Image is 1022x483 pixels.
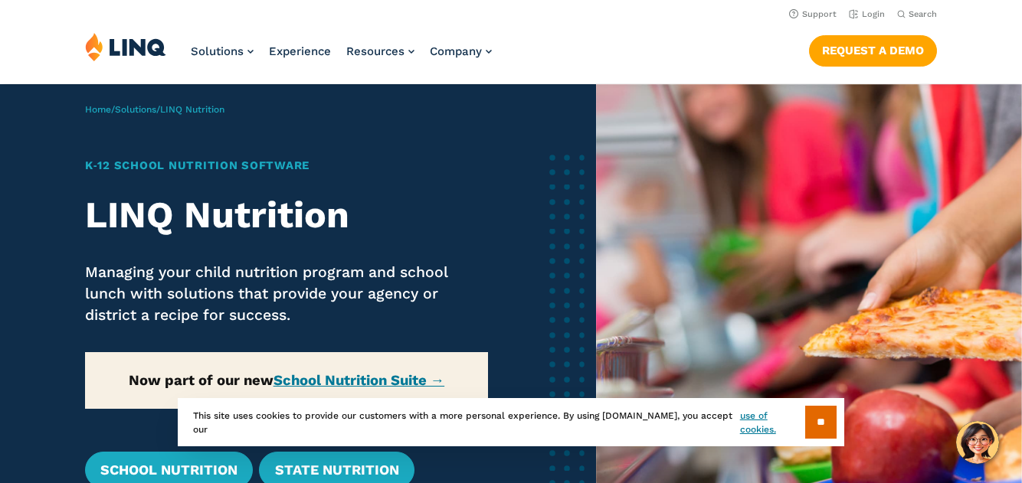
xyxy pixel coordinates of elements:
[346,44,405,58] span: Resources
[85,157,488,174] h1: K‑12 School Nutrition Software
[849,9,885,19] a: Login
[430,44,482,58] span: Company
[85,193,349,237] strong: LINQ Nutrition
[178,398,844,446] div: This site uses cookies to provide our customers with a more personal experience. By using [DOMAIN...
[740,409,805,436] a: use of cookies.
[85,32,166,61] img: LINQ | K‑12 Software
[809,35,937,66] a: Request a Demo
[956,421,999,464] button: Hello, have a question? Let’s chat.
[85,262,488,325] p: Managing your child nutrition program and school lunch with solutions that provide your agency or...
[85,104,224,115] span: / /
[191,32,492,83] nav: Primary Navigation
[269,44,331,58] a: Experience
[809,32,937,66] nav: Button Navigation
[191,44,254,58] a: Solutions
[160,104,224,115] span: LINQ Nutrition
[115,104,156,115] a: Solutions
[346,44,414,58] a: Resources
[85,104,111,115] a: Home
[430,44,492,58] a: Company
[909,9,937,19] span: Search
[897,8,937,20] button: Open Search Bar
[789,9,837,19] a: Support
[191,44,244,58] span: Solutions
[274,372,445,389] a: School Nutrition Suite →
[129,372,445,389] strong: Now part of our new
